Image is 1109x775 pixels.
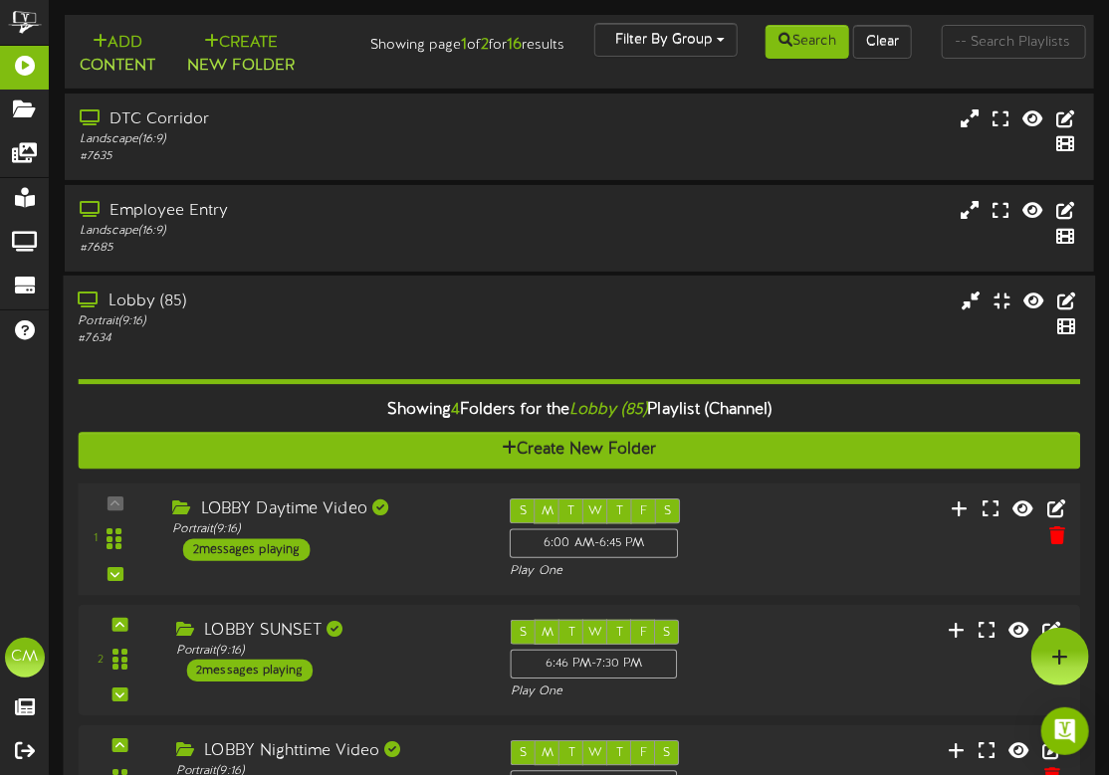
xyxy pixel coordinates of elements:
[80,240,479,257] div: # 7685
[542,626,554,640] span: M
[78,291,478,313] div: Lobby (85)
[510,528,678,558] div: 6:00 AM - 6:45 PM
[63,389,1095,432] div: Showing Folders for the Playlist (Channel)
[511,650,678,678] div: 6:46 PM - 7:30 PM
[853,25,912,59] button: Clear
[542,747,554,761] span: M
[616,504,623,518] span: T
[588,626,602,640] span: W
[521,626,528,640] span: S
[176,741,481,764] div: LOBBY Nighttime Video
[172,498,480,521] div: LOBBY Daytime Video
[176,643,481,660] div: Portrait ( 9:16 )
[5,638,45,678] div: CM
[78,330,478,347] div: # 7634
[521,747,528,761] span: S
[542,504,554,518] span: M
[319,23,579,57] div: Showing page of for results
[78,313,478,330] div: Portrait ( 9:16 )
[641,504,648,518] span: F
[183,538,311,560] div: 2 messages playing
[616,626,623,640] span: T
[78,432,1080,469] button: Create New Folder
[172,521,480,538] div: Portrait ( 9:16 )
[520,504,527,518] span: S
[80,131,479,148] div: Landscape ( 16:9 )
[80,148,479,165] div: # 7635
[510,563,733,580] div: Play One
[507,36,522,54] strong: 16
[568,747,575,761] span: T
[568,504,575,518] span: T
[1041,707,1089,755] div: Open Intercom Messenger
[80,223,479,240] div: Landscape ( 16:9 )
[640,626,647,640] span: F
[511,683,732,700] div: Play One
[569,401,647,419] i: Lobby (85)
[80,200,479,223] div: Employee Entry
[664,626,671,640] span: S
[588,504,602,518] span: W
[616,747,623,761] span: T
[73,31,163,79] button: Add Content
[178,31,304,79] button: Create New Folder
[80,108,479,131] div: DTC Corridor
[594,23,738,57] button: Filter By Group
[176,620,481,643] div: LOBBY SUNSET
[588,747,602,761] span: W
[461,36,467,54] strong: 1
[664,747,671,761] span: S
[942,25,1086,59] input: -- Search Playlists by Name --
[451,401,460,419] span: 4
[481,36,489,54] strong: 2
[664,504,671,518] span: S
[186,660,312,681] div: 2 messages playing
[568,626,575,640] span: T
[766,25,849,59] button: Search
[640,747,647,761] span: F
